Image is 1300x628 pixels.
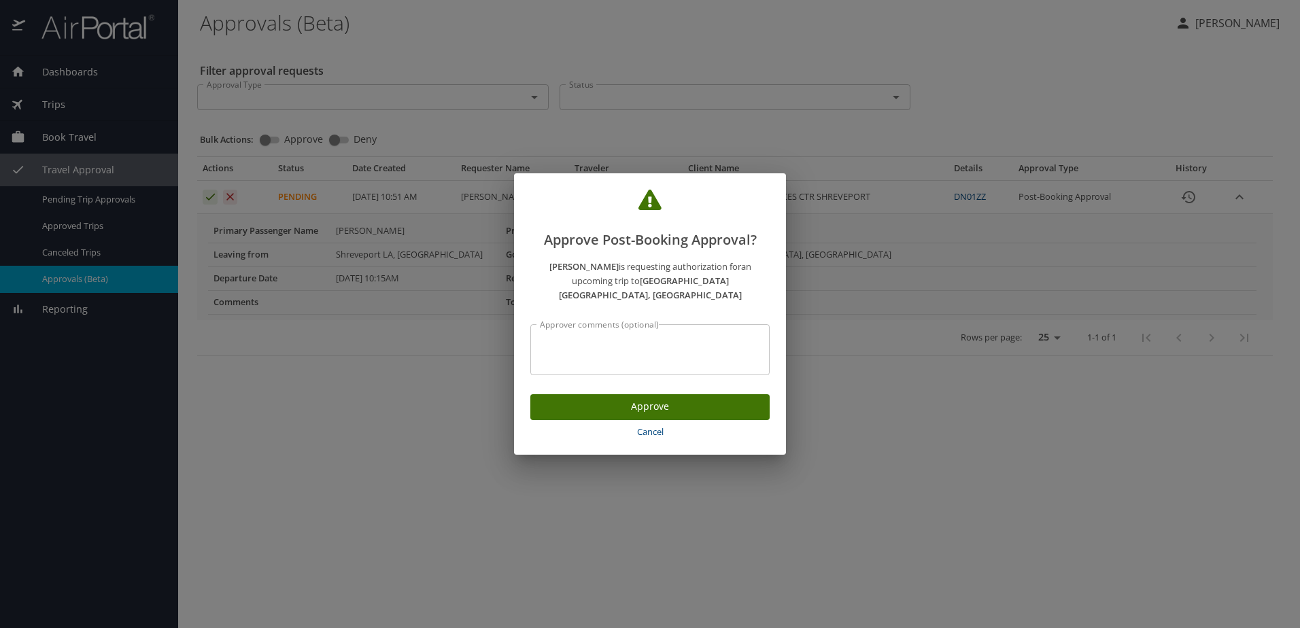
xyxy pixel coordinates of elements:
[530,260,770,302] p: is requesting authorization for an upcoming trip to
[541,398,759,415] span: Approve
[530,190,770,251] h2: Approve Post-Booking Approval?
[530,394,770,421] button: Approve
[559,275,742,301] strong: [GEOGRAPHIC_DATA] [GEOGRAPHIC_DATA], [GEOGRAPHIC_DATA]
[549,260,619,273] strong: [PERSON_NAME]
[536,424,764,440] span: Cancel
[530,420,770,444] button: Cancel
